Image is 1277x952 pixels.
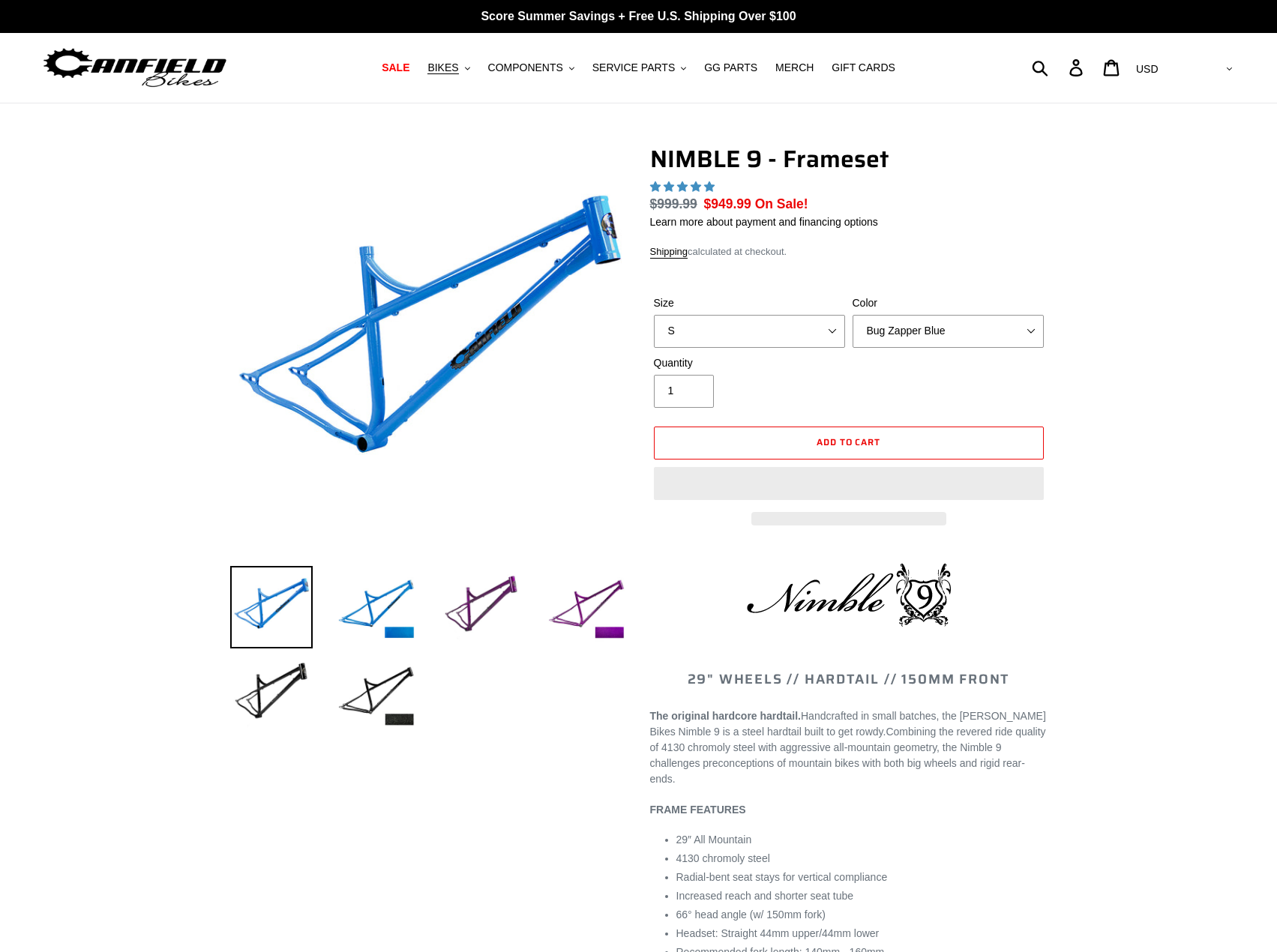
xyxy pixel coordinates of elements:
a: GIFT CARDS [824,58,903,78]
img: Canfield Bikes [41,44,229,91]
span: $949.99 [704,196,751,211]
label: Color [853,295,1044,311]
span: On Sale! [755,194,808,214]
a: GG PARTS [697,58,765,78]
button: SERVICE PARTS [585,58,694,78]
button: BIKES [420,58,477,78]
span: Headset: Straight 44mm upper/44mm lower [676,927,880,939]
s: $999.99 [650,196,697,211]
img: Load image into Gallery viewer, NIMBLE 9 - Frameset [335,653,418,735]
img: Load image into Gallery viewer, NIMBLE 9 - Frameset [230,566,313,648]
label: Size [654,295,845,311]
span: COMPONENTS [488,61,563,74]
input: Search [1040,51,1078,84]
span: Radial-bent seat stays for vertical compliance [676,871,888,883]
div: calculated at checkout. [650,244,1048,259]
span: 4.90 stars [650,181,718,193]
span: Handcrafted in small batches, the [PERSON_NAME] Bikes Nimble 9 is a steel hardtail built to get r... [650,710,1046,738]
strong: The original hardcore hardtail. [650,710,801,722]
button: Add to cart [654,427,1044,460]
span: GIFT CARDS [832,61,895,74]
img: Load image into Gallery viewer, NIMBLE 9 - Frameset [335,566,418,648]
img: Load image into Gallery viewer, NIMBLE 9 - Frameset [440,566,523,648]
span: Increased reach and shorter seat tube [676,890,854,902]
span: Add to cart [817,435,881,449]
span: SERVICE PARTS [592,61,675,74]
b: FRAME FEATURES [650,804,746,816]
a: MERCH [768,58,821,78]
span: 4130 chromoly steel [676,852,770,864]
img: Load image into Gallery viewer, NIMBLE 9 - Frameset [230,653,313,735]
h1: NIMBLE 9 - Frameset [650,145,1048,173]
span: MERCH [775,61,814,74]
span: Combining the revered ride quality of 4130 chromoly steel with aggressive all-mountain geometry, ... [650,726,1046,785]
span: 29" WHEELS // HARDTAIL // 150MM FRONT [688,669,1010,690]
span: 66° head angle (w/ 150mm fork) [676,909,826,921]
button: COMPONENTS [481,58,582,78]
span: 29″ All Mountain [676,834,752,846]
span: BIKES [427,61,458,74]
a: Shipping [650,246,688,259]
span: SALE [382,61,409,74]
img: Load image into Gallery viewer, NIMBLE 9 - Frameset [545,566,628,648]
label: Quantity [654,355,845,371]
a: Learn more about payment and financing options [650,216,878,228]
span: GG PARTS [704,61,757,74]
a: SALE [374,58,417,78]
